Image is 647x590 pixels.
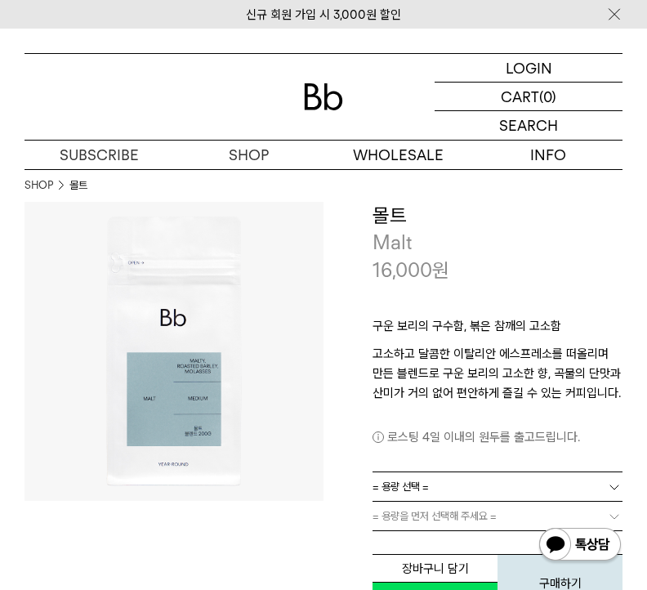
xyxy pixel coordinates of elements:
a: CART (0) [435,83,622,111]
button: 장바구니 담기 [373,554,498,583]
p: WHOLESALE [323,141,473,169]
a: 신규 회원 가입 시 3,000원 할인 [246,7,401,22]
img: 로고 [304,83,343,110]
p: CART [501,83,539,110]
a: SHOP [174,141,323,169]
a: LOGIN [435,54,622,83]
img: 몰트 [25,202,323,501]
p: 구운 보리의 구수함, 볶은 참깨의 고소함 [373,316,622,344]
p: LOGIN [506,54,552,82]
li: 몰트 [69,177,87,194]
p: INFO [473,141,622,169]
p: 로스팅 4일 이내의 원두를 출고드립니다. [373,427,622,447]
a: SHOP [25,177,53,194]
span: = 용량 선택 = [373,472,429,501]
a: SUBSCRIBE [25,141,174,169]
p: (0) [539,83,556,110]
p: 고소하고 달콤한 이탈리안 에스프레소를 떠올리며 만든 블렌드로 구운 보리의 고소한 향, 곡물의 단맛과 산미가 거의 없어 편안하게 즐길 수 있는 커피입니다. [373,344,622,403]
p: SEARCH [499,111,558,140]
p: Malt [373,229,622,257]
img: 카카오톡 채널 1:1 채팅 버튼 [538,526,622,565]
p: 16,000 [373,257,449,284]
span: 원 [432,258,449,282]
h3: 몰트 [373,202,622,230]
span: = 용량을 먼저 선택해 주세요 = [373,502,497,530]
